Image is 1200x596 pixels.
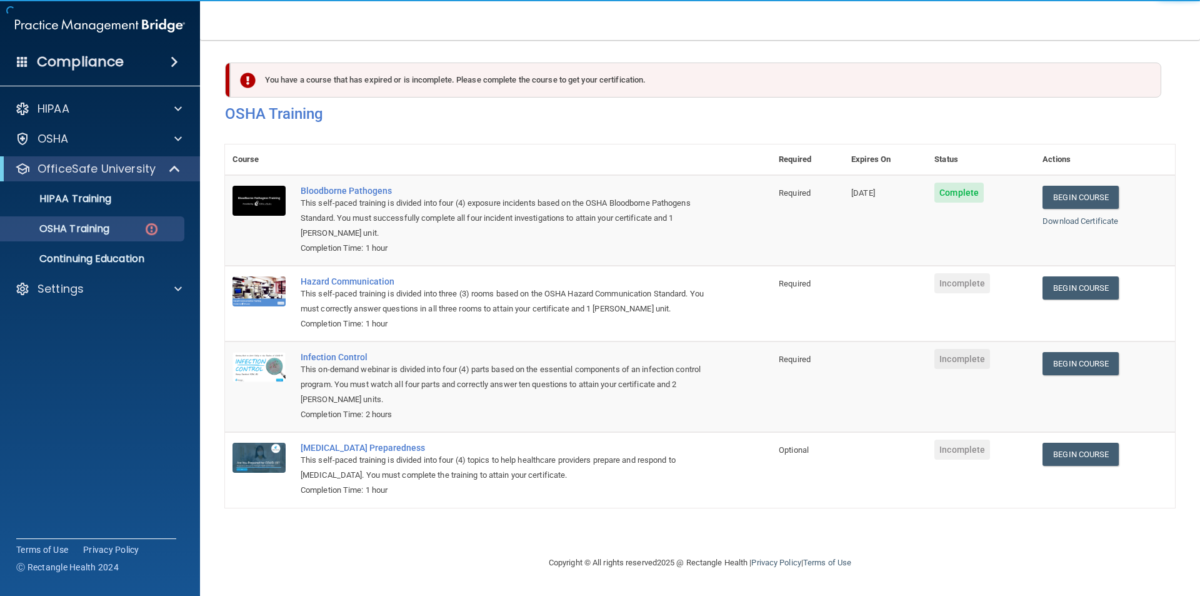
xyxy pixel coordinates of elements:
a: Begin Course [1042,186,1119,209]
span: Required [779,279,811,288]
p: OSHA [37,131,69,146]
div: This self-paced training is divided into four (4) exposure incidents based on the OSHA Bloodborne... [301,196,709,241]
a: OSHA [15,131,182,146]
span: Required [779,188,811,198]
a: Privacy Policy [83,543,139,556]
th: Actions [1035,144,1175,175]
p: HIPAA Training [8,193,111,205]
a: [MEDICAL_DATA] Preparedness [301,443,709,453]
div: Completion Time: 1 hour [301,483,709,498]
img: danger-circle.6113f641.png [144,221,159,237]
a: Terms of Use [16,543,68,556]
a: Bloodborne Pathogens [301,186,709,196]
p: OfficeSafe University [37,161,156,176]
p: Continuing Education [8,253,179,265]
span: Required [779,355,811,364]
div: This self-paced training is divided into four (4) topics to help healthcare providers prepare and... [301,453,709,483]
span: Complete [934,183,984,203]
a: Begin Course [1042,276,1119,300]
a: HIPAA [15,101,182,116]
p: Settings [37,281,84,296]
span: Incomplete [934,273,990,293]
img: exclamation-circle-solid-danger.72ef9ffc.png [240,73,256,88]
div: You have a course that has expired or is incomplete. Please complete the course to get your certi... [230,63,1161,98]
th: Course [225,144,293,175]
div: Copyright © All rights reserved 2025 @ Rectangle Health | | [472,543,928,583]
a: Privacy Policy [751,558,801,567]
a: Terms of Use [803,558,851,567]
div: Completion Time: 1 hour [301,241,709,256]
div: This on-demand webinar is divided into four (4) parts based on the essential components of an inf... [301,362,709,407]
p: OSHA Training [8,223,109,235]
span: Optional [779,445,809,455]
span: Incomplete [934,349,990,369]
span: [DATE] [851,188,875,198]
a: Begin Course [1042,352,1119,375]
div: Completion Time: 1 hour [301,316,709,331]
p: HIPAA [37,101,69,116]
img: PMB logo [15,13,185,38]
h4: Compliance [37,53,124,71]
a: Infection Control [301,352,709,362]
a: Download Certificate [1042,216,1118,226]
th: Required [771,144,844,175]
span: Ⓒ Rectangle Health 2024 [16,561,119,573]
div: This self-paced training is divided into three (3) rooms based on the OSHA Hazard Communication S... [301,286,709,316]
a: OfficeSafe University [15,161,181,176]
th: Status [927,144,1035,175]
div: Completion Time: 2 hours [301,407,709,422]
span: Incomplete [934,440,990,460]
a: Settings [15,281,182,296]
a: Hazard Communication [301,276,709,286]
h4: OSHA Training [225,105,1175,123]
th: Expires On [844,144,927,175]
a: Begin Course [1042,443,1119,466]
